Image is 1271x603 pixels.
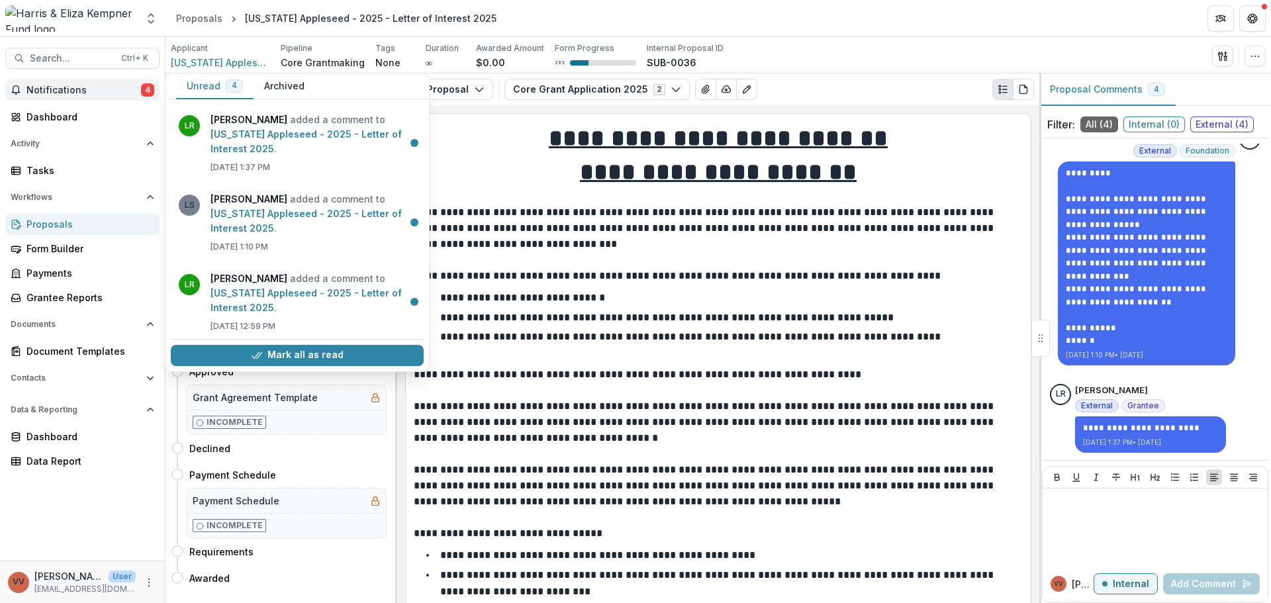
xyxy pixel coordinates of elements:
button: Open Activity [5,133,160,154]
span: Foundation [1186,146,1229,156]
p: added a comment to . [211,271,416,315]
div: Lauren Scott [1245,135,1255,144]
div: Form Builder [26,242,149,255]
img: Harris & Eliza Kempner Fund logo [5,5,136,32]
a: Dashboard [5,426,160,447]
p: Applicant [171,42,208,54]
div: Proposals [176,11,222,25]
button: Add Comment [1163,573,1260,594]
div: Grantee Reports [26,291,149,304]
p: Duration [426,42,459,54]
div: Dashboard [26,430,149,443]
h4: Awarded [189,571,230,585]
span: Search... [30,53,113,64]
button: Bold [1049,469,1065,485]
button: Open entity switcher [142,5,160,32]
button: Open Workflows [5,187,160,208]
span: 4 [232,81,237,90]
a: Data Report [5,450,160,472]
p: [DATE] 1:10 PM • [DATE] [1066,350,1227,360]
button: Strike [1108,469,1124,485]
p: Filter: [1047,116,1075,132]
span: External [1081,401,1113,410]
div: Vivian Victoria [1054,580,1063,587]
p: [EMAIL_ADDRESS][DOMAIN_NAME] [34,583,136,595]
button: Core Grant Application 20252 [504,79,690,100]
p: SUB-0036 [647,56,696,70]
button: Get Help [1239,5,1266,32]
p: ∞ [426,56,432,70]
p: Incomplete [207,416,263,428]
button: Search... [5,48,160,69]
p: added a comment to . [211,192,416,236]
p: Pipeline [281,42,312,54]
p: $0.00 [476,56,505,70]
h5: Grant Agreement Template [193,391,318,404]
button: More [141,575,157,590]
nav: breadcrumb [171,9,502,28]
button: Proposal [402,79,493,100]
span: 4 [1154,85,1159,94]
a: [US_STATE] Appleseed - 2025 - Letter of Interest 2025 [211,208,402,234]
span: Activity [11,139,141,148]
a: Dashboard [5,106,160,128]
h4: Requirements [189,545,254,559]
button: Align Center [1226,469,1242,485]
button: Align Left [1206,469,1222,485]
button: Partners [1207,5,1234,32]
a: [US_STATE] Appleseed - 2025 - Letter of Interest 2025 [211,287,402,313]
button: Open Documents [5,314,160,335]
a: Tasks [5,160,160,181]
p: Core Grantmaking [281,56,365,70]
span: Notifications [26,85,141,96]
span: External [1139,146,1171,156]
div: Proposals [26,217,149,231]
a: [US_STATE] Appleseed [171,56,270,70]
button: Italicize [1088,469,1104,485]
p: [DATE] 1:37 PM • [DATE] [1083,438,1218,447]
span: Documents [11,320,141,329]
button: Notifications4 [5,79,160,101]
a: Document Templates [5,340,160,362]
div: [US_STATE] Appleseed - 2025 - Letter of Interest 2025 [245,11,496,25]
div: Data Report [26,454,149,468]
span: External ( 4 ) [1190,116,1254,132]
p: 28 % [555,58,565,68]
button: Edit as form [736,79,757,100]
button: Open Data & Reporting [5,399,160,420]
button: View Attached Files [695,79,716,100]
div: Laura Robinson [1056,390,1066,398]
p: [PERSON_NAME] [1072,577,1094,591]
span: Data & Reporting [11,405,141,414]
button: Plaintext view [992,79,1013,100]
a: Form Builder [5,238,160,259]
button: PDF view [1013,79,1034,100]
a: Grantee Reports [5,287,160,308]
h5: Payment Schedule [193,494,279,508]
p: Form Progress [555,42,614,54]
div: Ctrl + K [118,51,151,66]
div: Document Templates [26,344,149,358]
button: Proposal Comments [1039,73,1176,106]
span: All ( 4 ) [1080,116,1118,132]
span: 4 [141,83,154,97]
button: Mark all as read [171,345,424,366]
p: Awarded Amount [476,42,544,54]
button: Heading 1 [1127,469,1143,485]
div: Tasks [26,163,149,177]
div: Dashboard [26,110,149,124]
a: Proposals [171,9,228,28]
button: Internal [1094,573,1158,594]
span: Grantee [1127,401,1159,410]
button: Unread [176,73,254,99]
button: Archived [254,73,315,99]
p: Internal Proposal ID [647,42,724,54]
p: [PERSON_NAME] [1075,384,1148,397]
p: [PERSON_NAME] [34,569,103,583]
span: Workflows [11,193,141,202]
span: Contacts [11,373,141,383]
button: Align Right [1245,469,1261,485]
p: User [109,571,136,582]
button: Ordered List [1186,469,1202,485]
